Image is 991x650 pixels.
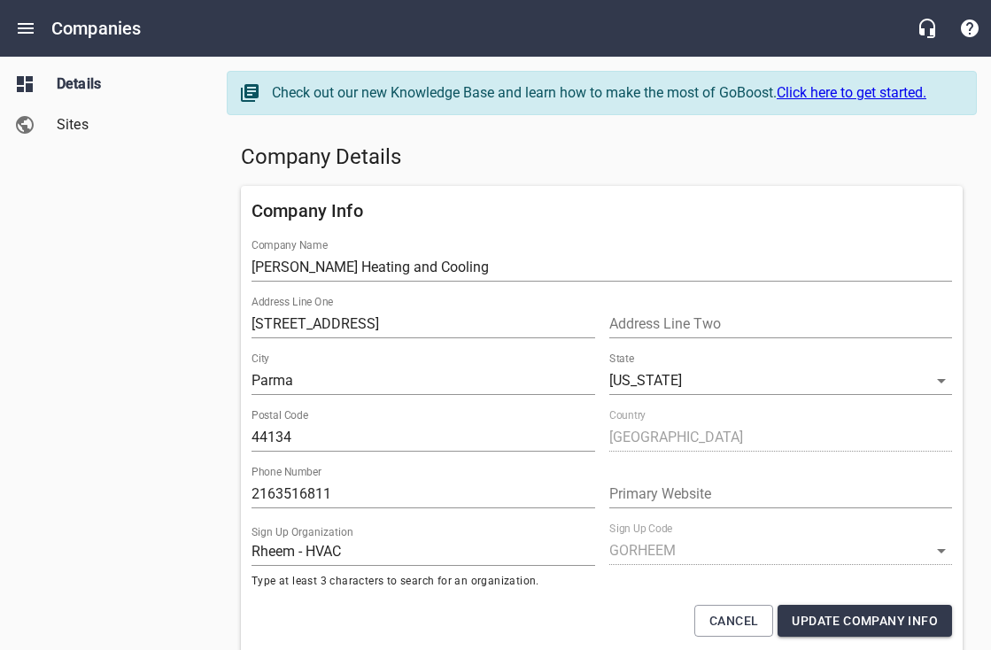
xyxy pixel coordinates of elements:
[252,467,321,477] label: Phone Number
[57,74,191,95] span: Details
[792,610,938,632] span: Update Company Info
[948,7,991,50] button: Support Portal
[694,605,773,638] button: Cancel
[252,573,595,591] span: Type at least 3 characters to search for an organization.
[252,538,595,566] input: Start typing to search organizations
[906,7,948,50] button: Live Chat
[252,240,328,251] label: Company Name
[252,353,269,364] label: City
[252,197,952,225] h6: Company Info
[51,14,141,43] h6: Companies
[272,82,958,104] div: Check out our new Knowledge Base and learn how to make the most of GoBoost.
[778,605,952,638] button: Update Company Info
[609,523,672,534] label: Sign Up Code
[709,610,758,632] span: Cancel
[252,297,333,307] label: Address Line One
[252,410,308,421] label: Postal Code
[241,143,963,172] h5: Company Details
[777,84,926,101] a: Click here to get started.
[609,353,634,364] label: State
[57,114,191,135] span: Sites
[4,7,47,50] button: Open drawer
[609,410,646,421] label: Country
